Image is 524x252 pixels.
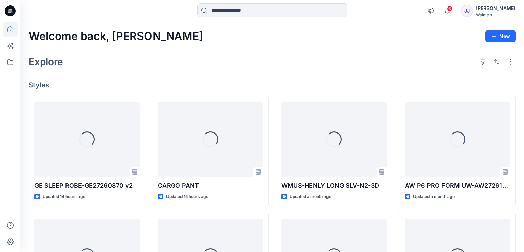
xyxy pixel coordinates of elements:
div: JJ [461,5,473,17]
p: GE SLEEP ROBE-GE27260870 v2 [34,181,140,191]
p: Updated a month ago [413,193,455,200]
p: Updated 15 hours ago [166,193,208,200]
div: [PERSON_NAME] [476,4,515,12]
div: Walmart [476,12,515,17]
h4: Styles [29,81,516,89]
h2: Welcome back, [PERSON_NAME] [29,30,203,43]
p: Updated 14 hours ago [43,193,85,200]
p: CARGO PANT [158,181,263,191]
p: Updated a month ago [290,193,331,200]
h2: Explore [29,56,63,67]
span: 6 [447,6,452,11]
button: New [485,30,516,42]
p: WMUS-HENLY LONG SLV-N2-3D [281,181,387,191]
p: AW P6 PRO FORM UW-AW27261889 [405,181,510,191]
